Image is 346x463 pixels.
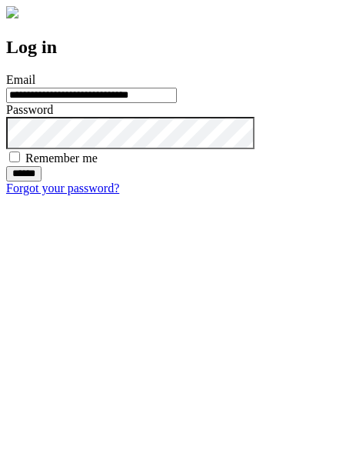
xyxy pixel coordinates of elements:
[6,37,340,58] h2: Log in
[6,6,18,18] img: logo-4e3dc11c47720685a147b03b5a06dd966a58ff35d612b21f08c02c0306f2b779.png
[6,182,119,195] a: Forgot your password?
[6,103,53,116] label: Password
[6,73,35,86] label: Email
[25,152,98,165] label: Remember me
